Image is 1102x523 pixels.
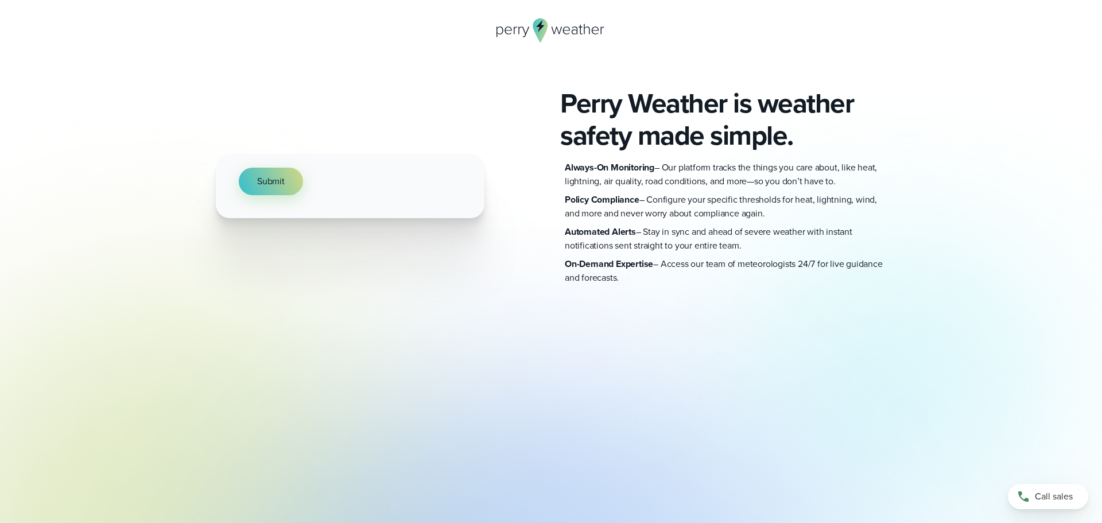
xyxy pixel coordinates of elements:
p: – Our platform tracks the things you care about, like heat, lightning, air quality, road conditio... [565,161,886,188]
button: Submit [239,168,303,195]
p: – Access our team of meteorologists 24/7 for live guidance and forecasts. [565,257,886,285]
strong: Automated Alerts [565,225,636,238]
strong: Always-On Monitoring [565,161,654,174]
h2: Perry Weather is weather safety made simple. [560,87,886,152]
span: Submit [257,175,285,188]
p: – Configure your specific thresholds for heat, lightning, wind, and more and never worry about co... [565,193,886,220]
strong: Policy Compliance [565,193,639,206]
strong: On-Demand Expertise [565,257,653,270]
a: Call sales [1008,484,1088,509]
span: Call sales [1035,490,1073,503]
p: – Stay in sync and ahead of severe weather with instant notifications sent straight to your entir... [565,225,886,253]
